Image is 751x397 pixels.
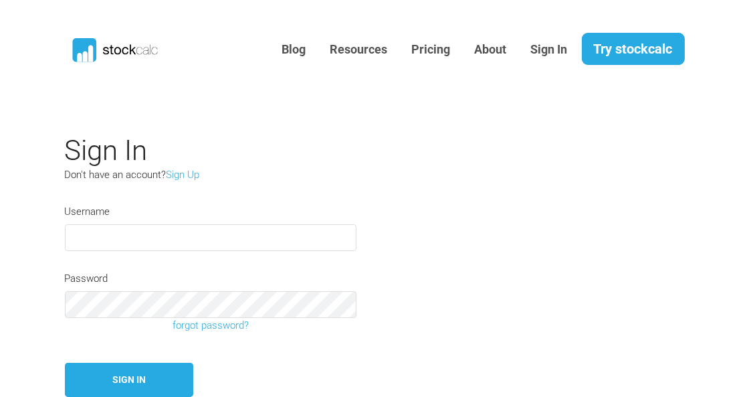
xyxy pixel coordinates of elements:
[320,33,398,66] a: Resources
[521,33,578,66] a: Sign In
[65,167,322,183] p: Don't have an account?
[272,33,316,66] a: Blog
[465,33,517,66] a: About
[167,169,200,181] a: Sign Up
[402,33,461,66] a: Pricing
[582,33,685,65] a: Try stockcalc
[65,363,194,397] button: Sign In
[65,271,108,287] label: Password
[65,204,110,220] label: Username
[55,318,367,333] a: forgot password?
[65,134,580,167] h2: Sign In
